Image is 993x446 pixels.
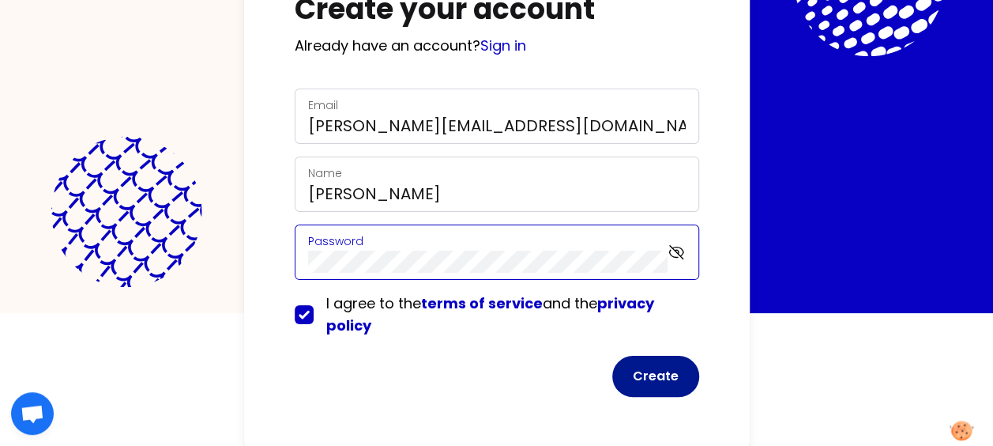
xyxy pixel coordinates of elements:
[11,392,54,435] div: Ouvrir le chat
[326,293,654,335] a: privacy policy
[421,293,543,313] a: terms of service
[308,97,338,113] label: Email
[480,36,526,55] a: Sign in
[308,165,342,181] label: Name
[612,356,699,397] button: Create
[308,233,363,249] label: Password
[295,35,699,57] p: Already have an account?
[326,293,654,335] span: I agree to the and the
